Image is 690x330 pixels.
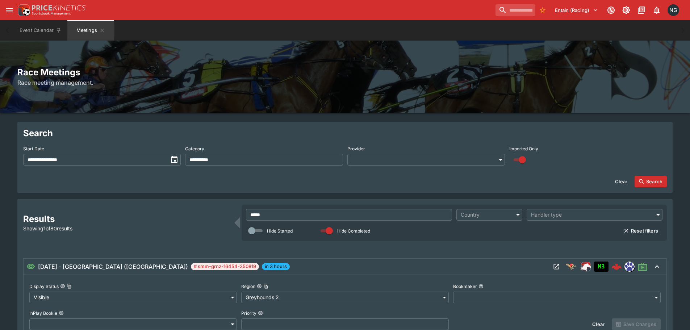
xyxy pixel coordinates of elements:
[588,318,609,330] button: Clear
[635,176,667,187] button: Search
[241,283,255,289] p: Region
[637,262,648,272] svg: Live
[241,310,256,316] p: Priority
[537,4,548,16] button: No Bookmarks
[650,4,663,17] button: Notifications
[23,128,667,139] h2: Search
[262,263,290,270] span: in 3 hours
[59,310,64,316] button: InPlay Bookie
[38,262,188,271] h6: [DATE] - [GEOGRAPHIC_DATA] ([GEOGRAPHIC_DATA])
[620,4,633,17] button: Toggle light/dark mode
[531,211,651,218] div: Handler type
[263,284,268,289] button: Copy To Clipboard
[191,263,259,270] span: # smm-grnz-16454-250819
[67,20,114,41] button: Meetings
[32,5,85,11] img: PriceKinetics
[168,153,181,166] button: toggle date time picker
[185,146,204,152] p: Category
[29,310,57,316] p: InPlay Bookie
[665,2,681,18] button: Nick Goss
[60,284,65,289] button: Display StatusCopy To Clipboard
[565,261,577,272] div: greyhound_racing
[257,284,262,289] button: RegionCopy To Clipboard
[605,4,618,17] button: Connected to PK
[619,225,662,237] button: Reset filters
[32,12,71,15] img: Sportsbook Management
[624,262,635,272] div: grnz
[23,225,230,232] p: Showing 1 of 80 results
[67,284,72,289] button: Copy To Clipboard
[15,20,66,41] button: Event Calendar
[17,78,673,87] h6: Race meeting management.
[635,4,648,17] button: Documentation
[23,213,230,225] h2: Results
[23,146,44,152] p: Start Date
[347,146,365,152] p: Provider
[611,176,632,187] button: Clear
[551,261,562,272] button: Open Meeting
[551,4,602,16] button: Select Tenant
[17,67,673,78] h2: Race Meetings
[258,310,263,316] button: Priority
[26,262,35,271] svg: Visible
[594,262,609,272] div: Imported to Jetbet as UNCONFIRMED
[461,211,511,218] div: Country
[337,228,370,234] p: Hide Completed
[478,284,484,289] button: Bookmaker
[509,146,538,152] p: Imported Only
[668,4,679,16] div: Nick Goss
[16,3,30,17] img: PriceKinetics Logo
[580,261,591,272] div: ParallelRacing Handler
[3,4,16,17] button: open drawer
[29,292,237,303] div: Visible
[625,262,634,271] img: grnz.png
[580,261,591,272] img: racing.png
[495,4,535,16] input: search
[267,228,293,234] p: Hide Started
[453,283,477,289] p: Bookmaker
[565,261,577,272] img: greyhound_racing.png
[241,292,449,303] div: Greyhounds 2
[611,262,622,272] img: logo-cerberus--red.svg
[29,283,59,289] p: Display Status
